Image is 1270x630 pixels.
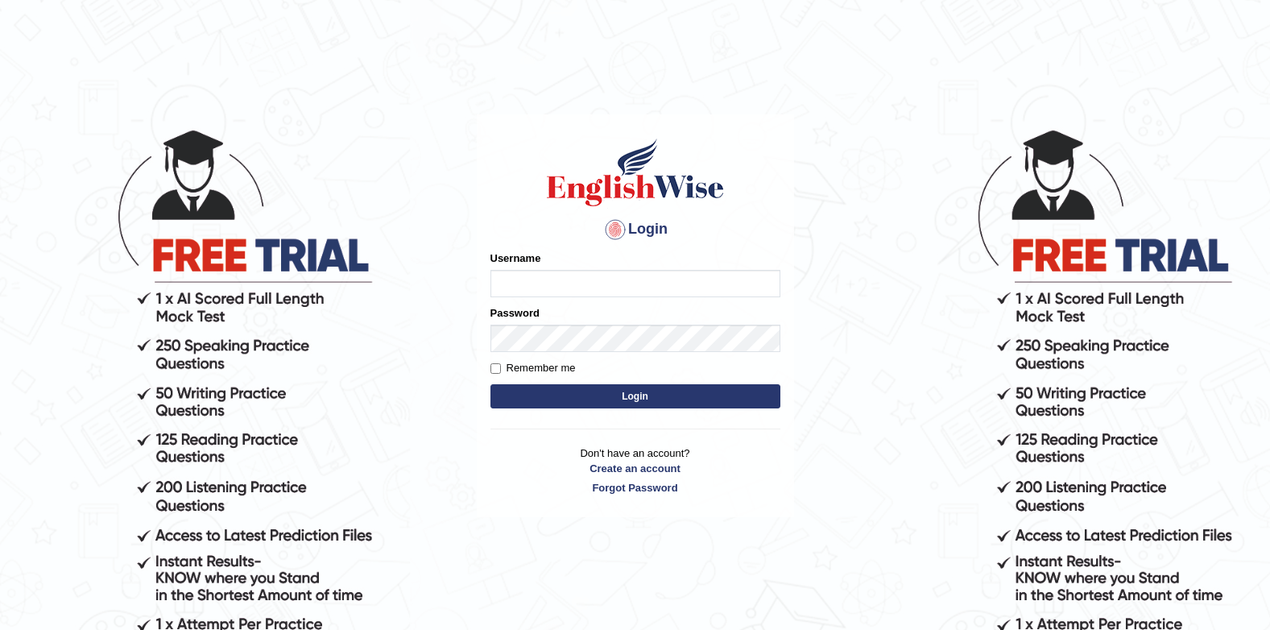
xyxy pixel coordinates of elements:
[490,305,540,321] label: Password
[490,446,780,495] p: Don't have an account?
[490,461,780,476] a: Create an account
[490,217,780,242] h4: Login
[490,251,541,266] label: Username
[490,480,780,495] a: Forgot Password
[490,363,501,374] input: Remember me
[490,384,780,408] button: Login
[544,136,727,209] img: Logo of English Wise sign in for intelligent practice with AI
[490,360,576,376] label: Remember me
